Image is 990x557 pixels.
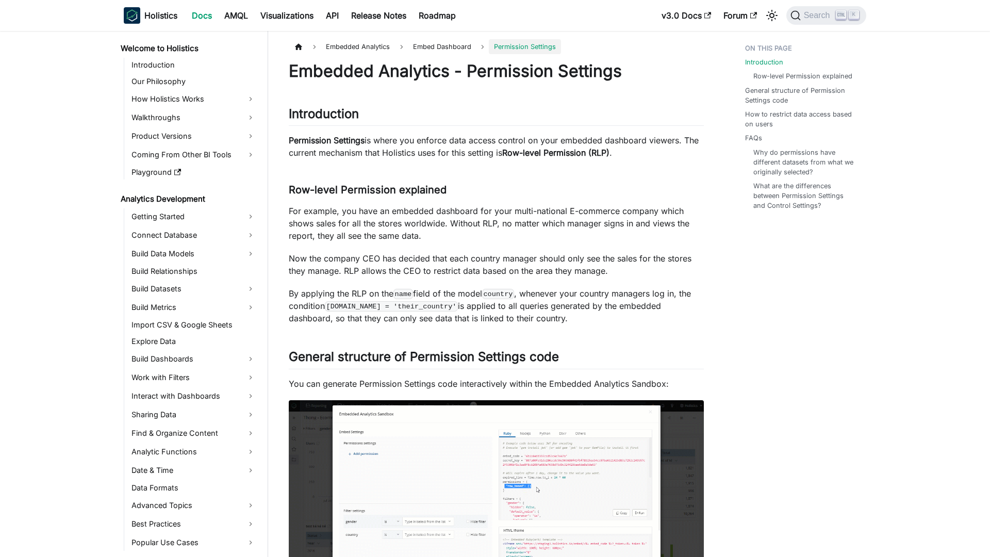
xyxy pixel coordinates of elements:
a: Analytic Functions [128,444,259,460]
a: How Holistics Works [128,91,259,107]
strong: Row-level Permission (RLP) [502,148,609,158]
a: Interact with Dashboards [128,388,259,404]
a: Home page [289,39,308,54]
p: You can generate Permission Settings code interactively within the Embedded Analytics Sandbox: [289,378,704,390]
a: Release Notes [345,7,412,24]
a: Sharing Data [128,406,259,423]
a: Introduction [745,57,783,67]
kbd: K [849,10,859,20]
a: Row-level Permission explained [753,71,852,81]
a: Build Datasets [128,281,259,297]
a: Getting Started [128,208,259,225]
span: Embedded Analytics [321,39,395,54]
a: Popular Use Cases [128,534,259,551]
code: name [393,289,413,299]
a: HolisticsHolistics [124,7,177,24]
button: Switch between dark and light mode (currently light mode) [764,7,780,24]
a: Our Philosophy [128,74,259,89]
a: Forum [717,7,763,24]
a: Data Formats [128,481,259,495]
a: Advanced Topics [128,497,259,514]
a: Find & Organize Content [128,425,259,441]
h3: Row-level Permission explained [289,184,704,196]
a: Coming From Other BI Tools [128,146,259,163]
a: Date & Time [128,462,259,479]
b: Holistics [144,9,177,22]
code: country [482,289,514,299]
a: Best Practices [128,516,259,532]
a: General structure of Permission Settings code [745,86,860,105]
a: Docs [186,7,218,24]
a: Build Data Models [128,245,259,262]
a: Playground [128,165,259,179]
a: Explore Data [128,334,259,349]
span: Search [801,11,836,20]
code: [DOMAIN_NAME] = 'their_country' [325,301,458,312]
h2: Introduction [289,106,704,126]
a: API [320,7,345,24]
a: Roadmap [412,7,462,24]
nav: Breadcrumbs [289,39,704,54]
a: v3.0 Docs [655,7,717,24]
p: is where you enforce data access control on your embedded dashboard viewers. The current mechanis... [289,134,704,159]
a: AMQL [218,7,254,24]
a: Import CSV & Google Sheets [128,318,259,332]
a: Introduction [128,58,259,72]
a: Welcome to Holistics [118,41,259,56]
span: Embed Dashboard [413,43,471,51]
a: Visualizations [254,7,320,24]
a: What are the differences between Permission Settings and Control Settings? [753,181,856,211]
a: Build Dashboards [128,351,259,367]
a: Build Relationships [128,264,259,278]
a: Why do permissions have different datasets from what we originally selected? [753,148,856,177]
p: By applying the RLP on the field of the model , whenever your country managers log in, the condit... [289,287,704,324]
a: How to restrict data access based on users [745,109,860,129]
button: Search (Ctrl+K) [786,6,866,25]
span: Permission Settings [489,39,561,54]
img: Holistics [124,7,140,24]
a: Walkthroughs [128,109,259,126]
a: FAQs [745,133,762,143]
a: Embed Dashboard [408,39,476,54]
p: Now the company CEO has decided that each country manager should only see the sales for the store... [289,252,704,277]
nav: Docs sidebar [113,31,268,557]
strong: Permission Settings [289,135,365,145]
a: Work with Filters [128,369,259,386]
a: Connect Database [128,227,259,243]
h1: Embedded Analytics - Permission Settings [289,61,704,81]
a: Product Versions [128,128,259,144]
p: For example, you have an embedded dashboard for your multi-national E-commerce company which show... [289,205,704,242]
h2: General structure of Permission Settings code [289,349,704,369]
a: Build Metrics [128,299,259,316]
a: Analytics Development [118,192,259,206]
